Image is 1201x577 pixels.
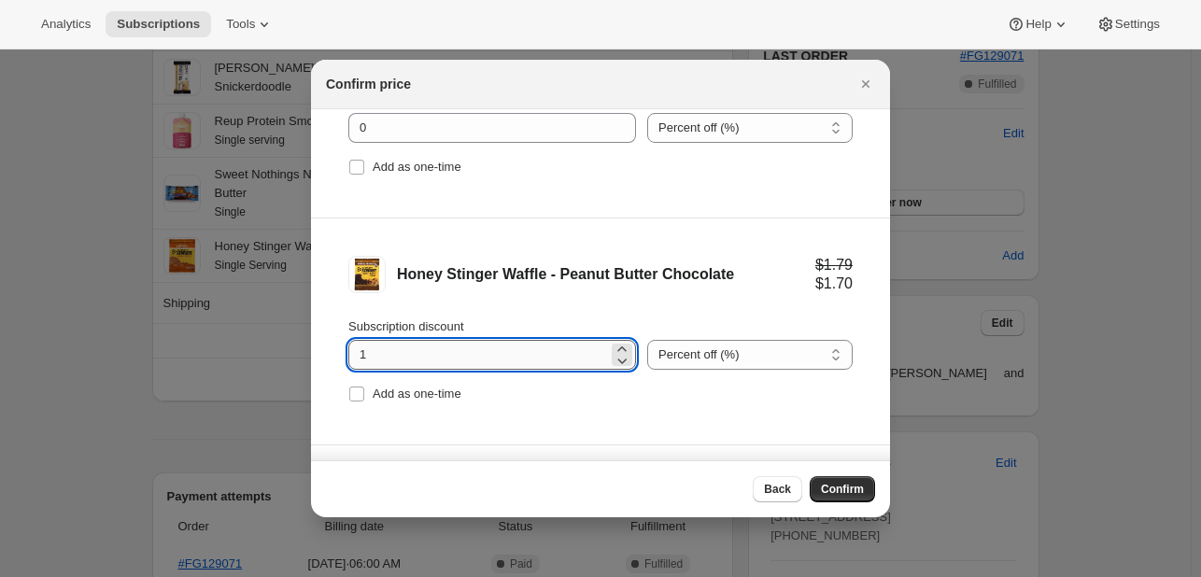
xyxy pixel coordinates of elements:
[348,319,464,333] span: Subscription discount
[821,482,864,497] span: Confirm
[373,387,461,401] span: Add as one-time
[1025,17,1051,32] span: Help
[106,11,211,37] button: Subscriptions
[753,476,802,502] button: Back
[1115,17,1160,32] span: Settings
[117,17,200,32] span: Subscriptions
[810,476,875,502] button: Confirm
[397,265,815,284] div: Honey Stinger Waffle - Peanut Butter Chocolate
[348,256,386,293] img: Honey Stinger Waffle - Peanut Butter Chocolate
[853,71,879,97] button: Close
[815,274,853,293] div: $1.70
[41,17,91,32] span: Analytics
[1085,11,1171,37] button: Settings
[815,256,853,274] div: $1.79
[764,482,791,497] span: Back
[30,11,102,37] button: Analytics
[226,17,255,32] span: Tools
[373,160,461,174] span: Add as one-time
[326,75,411,93] h2: Confirm price
[996,11,1081,37] button: Help
[215,11,285,37] button: Tools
